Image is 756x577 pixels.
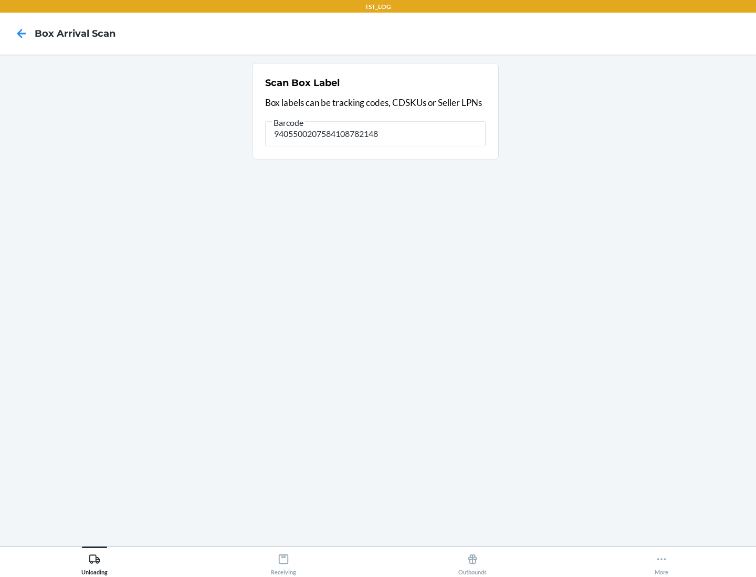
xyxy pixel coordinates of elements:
[189,547,378,575] button: Receiving
[567,547,756,575] button: More
[265,96,486,110] p: Box labels can be tracking codes, CDSKUs or Seller LPNs
[81,549,108,575] div: Unloading
[35,27,115,40] h4: Box Arrival Scan
[271,549,296,575] div: Receiving
[272,117,305,128] span: Barcode
[265,76,340,90] h2: Scan Box Label
[365,2,391,12] p: TST_LOG
[655,549,668,575] div: More
[378,547,567,575] button: Outbounds
[458,549,487,575] div: Outbounds
[265,121,486,146] input: Barcode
